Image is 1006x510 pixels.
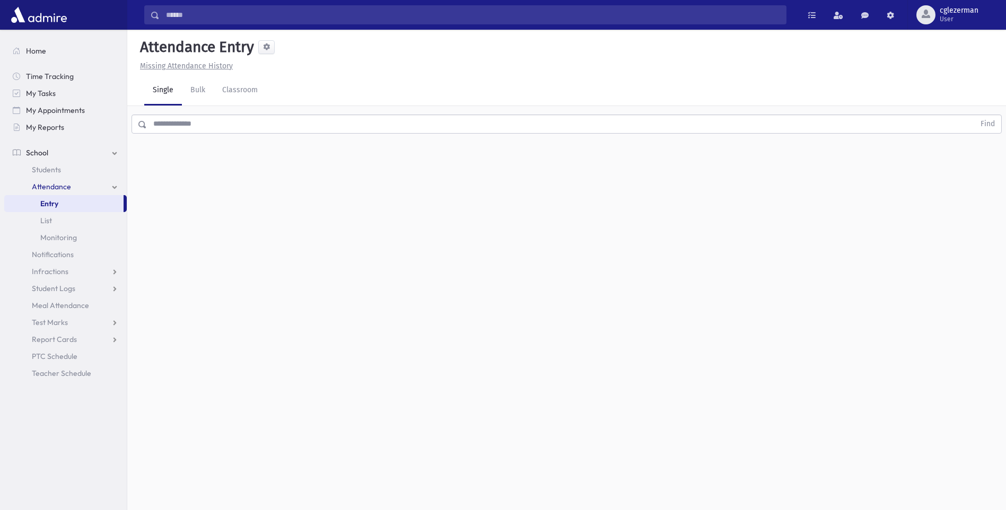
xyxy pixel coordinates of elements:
a: My Appointments [4,102,127,119]
a: Monitoring [4,229,127,246]
a: Notifications [4,246,127,263]
a: Missing Attendance History [136,61,233,71]
span: Monitoring [40,233,77,242]
span: My Appointments [26,105,85,115]
a: Meal Attendance [4,297,127,314]
a: Attendance [4,178,127,195]
a: Home [4,42,127,59]
span: Entry [40,199,58,208]
a: Bulk [182,76,214,105]
span: cglezerman [940,6,978,15]
a: Students [4,161,127,178]
span: Students [32,165,61,174]
img: AdmirePro [8,4,69,25]
input: Search [160,5,786,24]
span: Test Marks [32,318,68,327]
span: Meal Attendance [32,301,89,310]
span: Report Cards [32,335,77,344]
span: Time Tracking [26,72,74,81]
a: Student Logs [4,280,127,297]
a: My Reports [4,119,127,136]
a: Single [144,76,182,105]
a: List [4,212,127,229]
span: School [26,148,48,157]
span: User [940,15,978,23]
span: My Reports [26,122,64,132]
span: My Tasks [26,89,56,98]
span: Notifications [32,250,74,259]
a: My Tasks [4,85,127,102]
span: List [40,216,52,225]
a: Entry [4,195,124,212]
span: Student Logs [32,284,75,293]
span: Infractions [32,267,68,276]
a: School [4,144,127,161]
a: Classroom [214,76,266,105]
a: PTC Schedule [4,348,127,365]
a: Infractions [4,263,127,280]
a: Time Tracking [4,68,127,85]
a: Report Cards [4,331,127,348]
u: Missing Attendance History [140,61,233,71]
span: Home [26,46,46,56]
button: Find [974,115,1001,133]
a: Teacher Schedule [4,365,127,382]
h5: Attendance Entry [136,38,254,56]
a: Test Marks [4,314,127,331]
span: PTC Schedule [32,351,77,361]
span: Attendance [32,182,71,191]
span: Teacher Schedule [32,368,91,378]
